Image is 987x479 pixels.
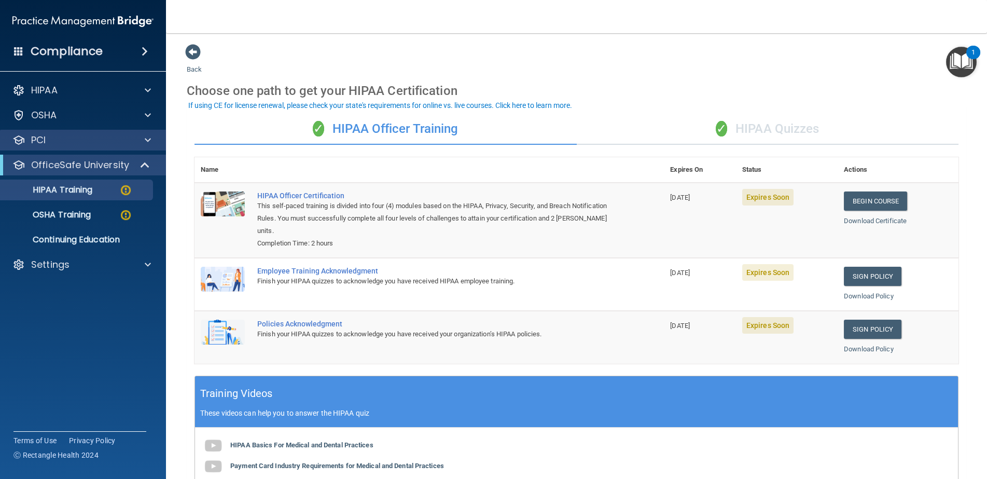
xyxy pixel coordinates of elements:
[257,267,612,275] div: Employee Training Acknowledgment
[257,275,612,288] div: Finish your HIPAA quizzes to acknowledge you have received HIPAA employee training.
[257,328,612,340] div: Finish your HIPAA quizzes to acknowledge you have received your organization’s HIPAA policies.
[119,184,132,197] img: warning-circle.0cc9ac19.png
[200,409,953,417] p: These videos can help you to answer the HIPAA quiz
[194,114,577,145] div: HIPAA Officer Training
[31,134,46,146] p: PCI
[12,258,151,271] a: Settings
[844,267,901,286] a: Sign Policy
[844,345,894,353] a: Download Policy
[257,200,612,237] div: This self-paced training is divided into four (4) modules based on the HIPAA, Privacy, Security, ...
[12,84,151,97] a: HIPAA
[313,121,324,136] span: ✓
[844,191,907,211] a: Begin Course
[200,385,273,403] h5: Training Videos
[12,159,150,171] a: OfficeSafe University
[230,462,444,470] b: Payment Card Industry Requirements for Medical and Dental Practices
[664,157,736,183] th: Expires On
[838,157,958,183] th: Actions
[194,157,251,183] th: Name
[670,322,690,330] span: [DATE]
[670,194,690,201] span: [DATE]
[119,209,132,222] img: warning-circle.0cc9ac19.png
[12,11,154,32] img: PMB logo
[736,157,838,183] th: Status
[257,237,612,250] div: Completion Time: 2 hours
[7,210,91,220] p: OSHA Training
[188,102,572,109] div: If using CE for license renewal, please check your state's requirements for online vs. live cours...
[7,235,148,245] p: Continuing Education
[670,269,690,277] span: [DATE]
[742,317,794,334] span: Expires Soon
[716,121,727,136] span: ✓
[7,185,92,195] p: HIPAA Training
[31,44,103,59] h4: Compliance
[742,264,794,281] span: Expires Soon
[230,441,373,449] b: HIPAA Basics For Medical and Dental Practices
[31,258,69,271] p: Settings
[187,76,966,106] div: Choose one path to get your HIPAA Certification
[203,456,224,477] img: gray_youtube_icon.38fcd6cc.png
[844,292,894,300] a: Download Policy
[257,191,612,200] a: HIPAA Officer Certification
[13,435,57,446] a: Terms of Use
[577,114,959,145] div: HIPAA Quizzes
[187,53,202,73] a: Back
[946,47,977,77] button: Open Resource Center, 1 new notification
[971,52,975,66] div: 1
[13,450,99,460] span: Ⓒ Rectangle Health 2024
[31,84,58,97] p: HIPAA
[844,217,907,225] a: Download Certificate
[187,100,574,111] button: If using CE for license renewal, please check your state's requirements for online vs. live cours...
[742,189,794,206] span: Expires Soon
[12,134,151,146] a: PCI
[31,109,57,121] p: OSHA
[69,435,116,446] a: Privacy Policy
[31,159,129,171] p: OfficeSafe University
[203,435,224,456] img: gray_youtube_icon.38fcd6cc.png
[12,109,151,121] a: OSHA
[844,320,901,339] a: Sign Policy
[257,320,612,328] div: Policies Acknowledgment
